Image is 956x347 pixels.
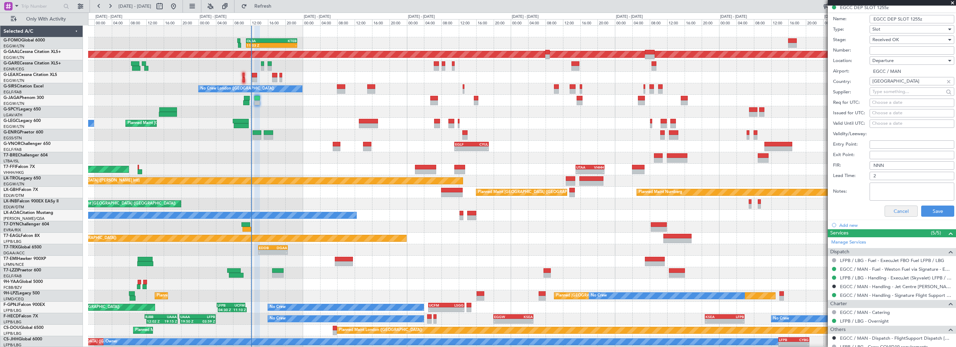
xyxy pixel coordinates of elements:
span: T7-LZZI [3,268,18,272]
div: 12:00 [355,19,372,25]
div: - [455,147,472,151]
a: EGLF/FAB [3,273,22,279]
span: [DATE] - [DATE] [118,3,151,9]
a: LX-INBFalcon 900EX EASy II [3,199,59,203]
div: Choose a date [872,110,952,117]
a: EGCC / MAN - Catering [840,309,890,315]
a: G-SPCYLegacy 650 [3,107,41,111]
span: 9H-YAA [3,280,19,284]
div: UAAA [161,315,177,319]
input: Type something... [872,86,944,97]
div: CYUL [471,142,488,146]
div: Owner [106,337,117,347]
div: - [494,319,514,323]
div: 08:00 [441,19,459,25]
a: T7-DYNChallenger 604 [3,222,49,226]
a: F-GPNJFalcon 900EX [3,303,45,307]
div: 12:00 [771,19,789,25]
div: LFPB [779,338,794,342]
div: No Crew [270,314,286,324]
a: G-GAALCessna Citation XLS+ [3,50,61,54]
div: 08:00 [129,19,147,25]
div: [DATE] - [DATE] [408,14,435,20]
a: DGAA/ACC [3,250,25,256]
label: Notes: [833,188,870,195]
span: LX-INB [3,199,17,203]
span: Departure [872,57,894,64]
span: G-SIRS [3,84,17,88]
div: 08:00 [233,19,250,25]
div: Planned Maint London ([GEOGRAPHIC_DATA]) [339,325,422,336]
div: 08:00 [650,19,667,25]
div: VHHH [590,165,603,169]
a: LX-GBHFalcon 7X [3,188,38,192]
div: EGLF [455,142,472,146]
div: Planned Maint [GEOGRAPHIC_DATA] ([GEOGRAPHIC_DATA]) [128,118,237,129]
span: T7-EMI [3,257,17,261]
span: T7-TRX [3,245,18,249]
div: 04:00 [632,19,650,25]
div: 20:00 [494,19,511,25]
div: 00:00 [407,19,424,25]
div: UCFM [231,303,245,307]
span: Services [830,229,848,237]
a: G-LEAXCessna Citation XLS [3,73,57,77]
div: LSGG [446,303,464,307]
div: Planned Maint [GEOGRAPHIC_DATA] ([GEOGRAPHIC_DATA]) [157,291,267,301]
div: 04:30 Z [218,308,232,312]
div: KSEA [706,315,725,319]
div: No Crew [591,291,607,301]
a: T7-LZZIPraetor 600 [3,268,41,272]
div: - [429,308,446,312]
span: CS-DOU [3,326,20,330]
a: FCBB/BZV [3,285,22,290]
span: LX-GBH [3,188,19,192]
span: Charter [830,300,847,308]
div: 04:00 [737,19,754,25]
a: EDLW/DTM [3,205,24,210]
div: 08:00 [546,19,563,25]
div: 12:00 [250,19,268,25]
a: F-HECDFalcon 7X [3,314,38,318]
button: Save [921,206,954,217]
div: 08:00 [754,19,771,25]
span: T7-FFI [3,165,16,169]
a: G-FOMOGlobal 6000 [3,38,45,43]
div: - [779,342,794,346]
div: No Crew [773,314,789,324]
span: G-JAGA [3,96,20,100]
div: LFPB [725,315,744,319]
a: G-SIRSCitation Excel [3,84,44,88]
div: CYBG [794,338,809,342]
a: LFPB / LBG - Handling - ExecuJet (Skyvalet) LFPB / LBG [840,275,953,281]
span: G-GAAL [3,50,20,54]
a: EVRA/RIX [3,228,21,233]
div: [DATE] - [DATE] [95,14,122,20]
a: LFPB / LBG - Overnight [840,318,889,324]
a: G-LEGCLegacy 600 [3,119,41,123]
div: 12:00 [563,19,580,25]
label: FIR: [833,162,870,169]
div: 04:00 [320,19,338,25]
div: 12:00 [459,19,476,25]
a: LGAV/ATH [3,113,22,118]
a: CS-DOUGlobal 6500 [3,326,44,330]
a: LX-TROLegacy 650 [3,176,41,180]
div: 00:00 [719,19,737,25]
span: T7-DYN [3,222,19,226]
div: Planned Maint Nurnberg [639,187,682,198]
a: T7-BREChallenger 604 [3,153,48,157]
div: 00:00 [94,19,112,25]
a: LFPB/LBG [3,319,22,325]
div: 16:00 [788,19,806,25]
a: LFPB/LBG [3,239,22,244]
a: EGNR/CEG [3,67,24,72]
a: EGLF/FAB [3,90,22,95]
div: Planned Maint [GEOGRAPHIC_DATA] ([GEOGRAPHIC_DATA]) [478,187,588,198]
div: Choose a date [872,99,952,106]
a: EGCC / MAN - Handling - Signature Flight Support EGCC / MAN [840,292,953,298]
div: - [272,43,296,47]
div: [DATE] - [DATE] [200,14,226,20]
a: [PERSON_NAME]/QSA [3,216,45,221]
div: EDDB [259,246,273,250]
